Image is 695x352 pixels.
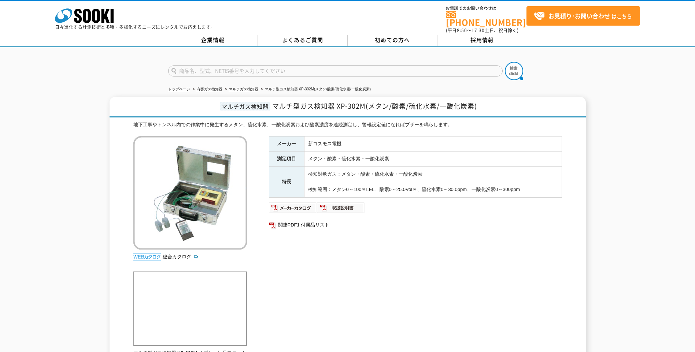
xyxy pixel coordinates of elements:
a: 取扱説明書 [317,207,365,212]
td: 新コスモス電機 [304,136,562,151]
span: 8:50 [457,27,467,34]
th: 特長 [269,167,304,197]
img: 取扱説明書 [317,202,365,214]
a: 企業情報 [168,35,258,46]
img: webカタログ [133,253,161,261]
a: 有害ガス検知器 [197,87,222,91]
p: 日々進化する計測技術と多種・多様化するニーズにレンタルでお応えします。 [55,25,215,29]
li: マルチ型ガス検知器 XP-302M(メタン/酸素/硫化水素/一酸化炭素) [259,86,371,93]
img: btn_search.png [505,62,523,80]
img: メーカーカタログ [269,202,317,214]
td: メタン・酸素・硫化水素・一酸化炭素 [304,151,562,167]
span: (平日 ～ 土日、祝日除く) [446,27,518,34]
a: トップページ [168,87,190,91]
th: メーカー [269,136,304,151]
img: マルチ型ガス検知器 XP-302M(メタン/酸素/硫化水素/一酸化炭素) [133,136,247,250]
span: はこちら [534,11,632,22]
input: 商品名、型式、NETIS番号を入力してください [168,65,503,76]
span: マルチガス検知器 [220,102,270,111]
span: マルチ型ガス検知器 XP-302M(メタン/酸素/硫化水素/一酸化炭素) [272,101,477,111]
a: 総合カタログ [163,254,199,259]
a: お見積り･お問い合わせはこちら [526,6,640,26]
span: 初めての方へ [375,36,410,44]
a: よくあるご質問 [258,35,348,46]
a: 関連PDF1 付属品リスト [269,220,562,230]
a: 採用情報 [437,35,527,46]
th: 測定項目 [269,151,304,167]
strong: お見積り･お問い合わせ [548,11,610,20]
td: 検知対象ガス：メタン・酸素・硫化水素・一酸化炭素 検知範囲：メタン0～100％LEL、酸素0～25.0Vol％、硫化水素0～30.0ppm、一酸化炭素0～300ppm [304,167,562,197]
a: メーカーカタログ [269,207,317,212]
div: 地下工事やトンネル内での作業中に発生するメタン、硫化水素、一酸化炭素および酸素濃度を連続測定し、警報設定値になればブザーを鳴らします。 [133,121,562,129]
span: 17:30 [472,27,485,34]
span: お電話でのお問い合わせは [446,6,526,11]
a: 初めての方へ [348,35,437,46]
a: [PHONE_NUMBER] [446,11,526,26]
a: マルチガス検知器 [229,87,258,91]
